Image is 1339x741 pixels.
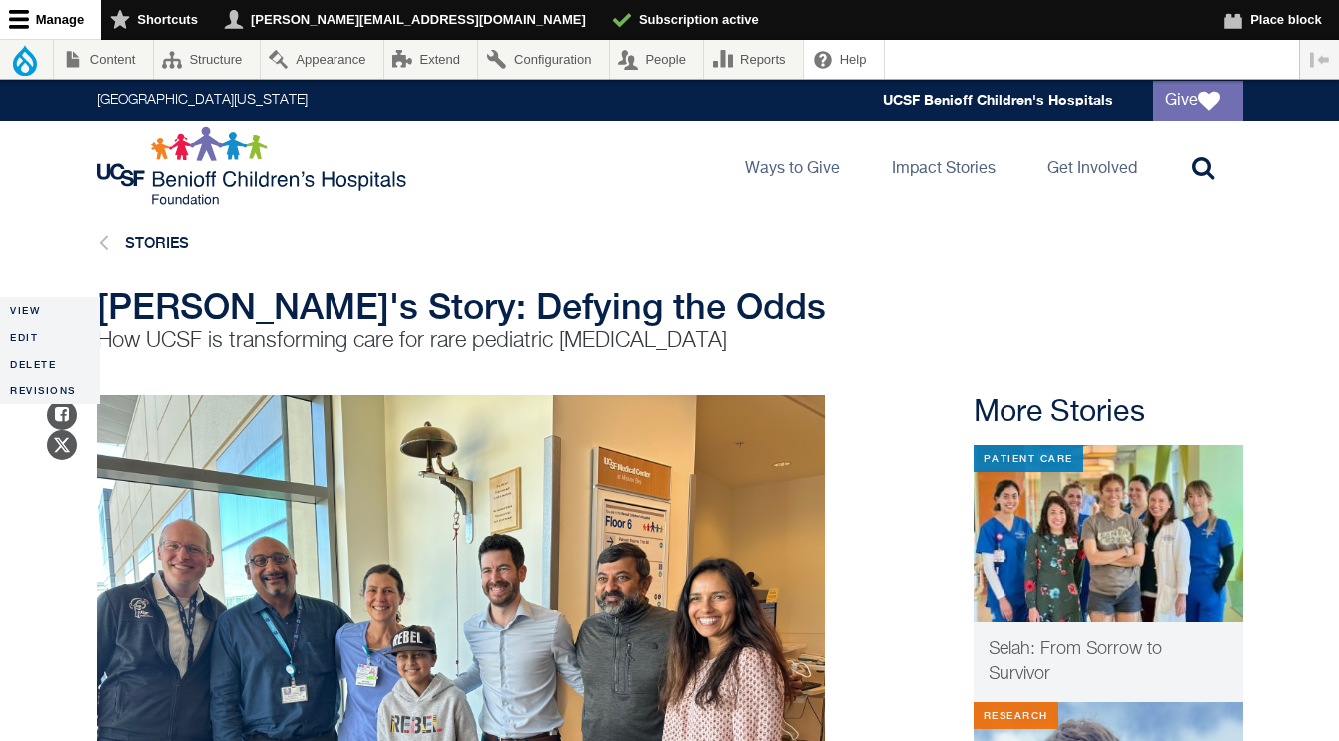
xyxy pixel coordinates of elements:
[704,40,803,79] a: Reports
[97,326,866,356] p: How UCSF is transforming care for rare pediatric [MEDICAL_DATA]
[974,445,1243,622] img: IMG_0496.jpg
[261,40,383,79] a: Appearance
[1031,121,1153,211] a: Get Involved
[883,92,1113,109] a: UCSF Benioff Children's Hospitals
[610,40,704,79] a: People
[729,121,856,211] a: Ways to Give
[876,121,1011,211] a: Impact Stories
[97,94,308,108] a: [GEOGRAPHIC_DATA][US_STATE]
[384,40,478,79] a: Extend
[125,234,189,251] a: Stories
[989,640,1162,683] span: Selah: From Sorrow to Survivor
[974,445,1083,472] div: Patient Care
[1153,81,1243,121] a: Give
[1300,40,1339,79] button: Vertical orientation
[974,445,1243,702] a: Patient Care Selah: From Sorrow to Survivor
[974,395,1243,431] h2: More Stories
[54,40,153,79] a: Content
[478,40,608,79] a: Configuration
[974,702,1058,729] div: Research
[154,40,260,79] a: Structure
[804,40,884,79] a: Help
[97,126,411,206] img: Logo for UCSF Benioff Children's Hospitals Foundation
[97,285,826,327] span: [PERSON_NAME]'s Story: Defying the Odds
